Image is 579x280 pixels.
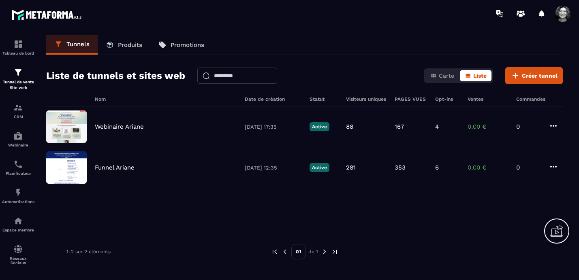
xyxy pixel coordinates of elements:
[435,96,459,102] h6: Opt-ins
[2,238,34,271] a: social-networksocial-networkRéseaux Sociaux
[13,159,23,169] img: scheduler
[468,164,508,171] p: 0,00 €
[346,96,387,102] h6: Visiteurs uniques
[2,256,34,265] p: Réseaux Sociaux
[281,248,288,255] img: prev
[46,151,87,184] img: image
[439,72,454,79] span: Carte
[245,124,301,130] p: [DATE] 17:35
[13,216,23,226] img: automations
[2,199,34,204] p: Automatisations
[118,41,142,49] p: Produits
[435,164,439,171] p: 6
[310,96,338,102] h6: Statut
[150,35,212,55] a: Promotions
[46,35,98,55] a: Tunnels
[2,228,34,232] p: Espace membre
[13,103,23,112] img: formation
[308,248,318,255] p: de 1
[473,72,487,79] span: Liste
[2,33,34,62] a: formationformationTableau de bord
[395,96,427,102] h6: PAGES VUES
[505,67,563,84] button: Créer tunnel
[310,122,329,131] p: Active
[522,72,558,80] span: Créer tunnel
[395,164,406,171] p: 353
[13,39,23,49] img: formation
[516,96,545,102] h6: Commandes
[95,164,135,171] p: Funnel Ariane
[2,171,34,176] p: Planificateur
[435,123,439,130] p: 4
[98,35,150,55] a: Produits
[468,96,508,102] h6: Ventes
[310,163,329,172] p: Active
[95,123,144,130] p: Webinaire Ariane
[331,248,338,255] img: next
[516,123,541,130] p: 0
[66,40,90,48] p: Tunnels
[2,210,34,238] a: automationsautomationsEspace membre
[2,62,34,97] a: formationformationTunnel de vente Site web
[171,41,204,49] p: Promotions
[13,68,23,77] img: formation
[395,123,404,130] p: 167
[516,164,541,171] p: 0
[13,131,23,141] img: automations
[13,188,23,197] img: automations
[2,115,34,119] p: CRM
[271,248,278,255] img: prev
[2,153,34,182] a: schedulerschedulerPlanificateur
[46,68,185,84] h2: Liste de tunnels et sites web
[2,125,34,153] a: automationsautomationsWebinaire
[13,244,23,254] img: social-network
[346,164,356,171] p: 281
[460,70,491,81] button: Liste
[11,7,84,22] img: logo
[46,110,87,143] img: image
[291,244,306,259] p: 01
[2,97,34,125] a: formationformationCRM
[425,70,459,81] button: Carte
[245,96,301,102] h6: Date de création
[2,143,34,147] p: Webinaire
[66,249,111,255] p: 1-2 sur 2 éléments
[245,165,301,171] p: [DATE] 12:35
[95,96,237,102] h6: Nom
[2,51,34,55] p: Tableau de bord
[2,79,34,91] p: Tunnel de vente Site web
[321,248,328,255] img: next
[468,123,508,130] p: 0,00 €
[2,182,34,210] a: automationsautomationsAutomatisations
[346,123,353,130] p: 88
